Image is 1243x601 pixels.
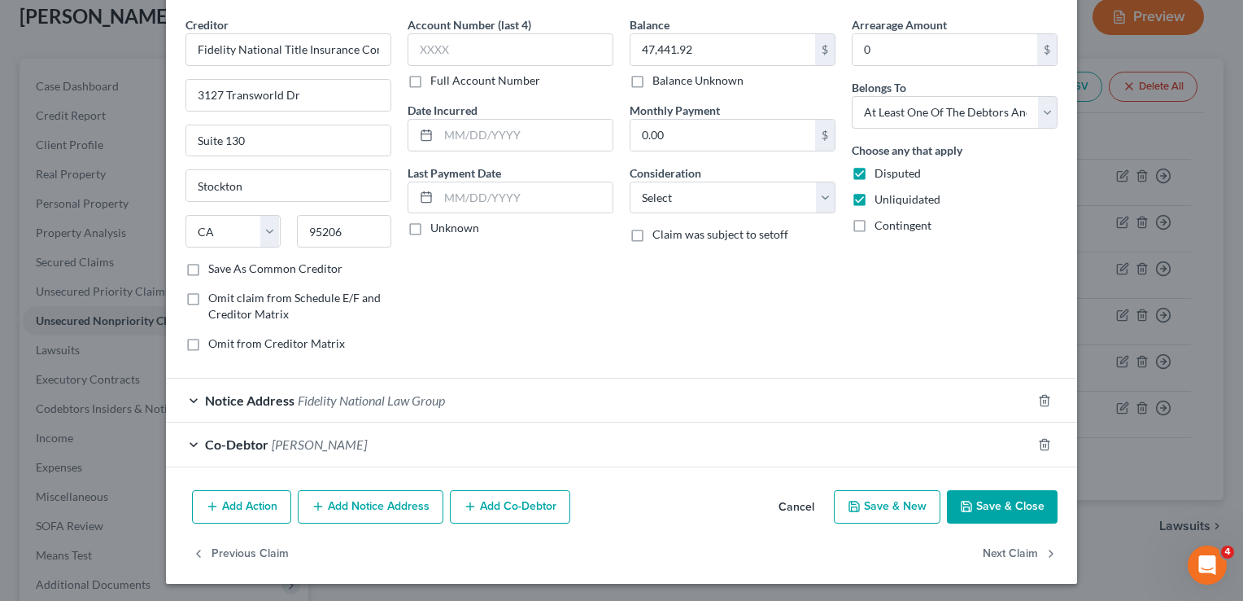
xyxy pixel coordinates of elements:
button: Previous Claim [192,537,289,571]
span: Omit claim from Schedule E/F and Creditor Matrix [208,291,381,321]
button: Save & New [834,490,940,524]
input: Search creditor by name... [185,33,391,66]
label: Balance Unknown [652,72,744,89]
button: Save & Close [947,490,1058,524]
input: 0.00 [853,34,1037,65]
label: Balance [630,16,669,33]
label: Arrearage Amount [852,16,947,33]
input: 0.00 [630,34,815,65]
label: Unknown [430,220,479,236]
input: 0.00 [630,120,815,151]
span: Claim was subject to setoff [652,227,788,241]
button: Add Co-Debtor [450,490,570,524]
span: Unliquidated [874,192,940,206]
span: Belongs To [852,81,906,94]
label: Account Number (last 4) [408,16,531,33]
button: Add Notice Address [298,490,443,524]
span: [PERSON_NAME] [272,436,367,452]
div: $ [815,120,835,151]
label: Consideration [630,165,701,182]
span: Creditor [185,18,229,32]
input: MM/DD/YYYY [438,182,613,213]
span: Fidelity National Law Group [298,393,445,408]
span: 4 [1221,546,1234,559]
div: $ [1037,34,1057,65]
label: Full Account Number [430,72,540,89]
span: Omit from Creditor Matrix [208,336,345,350]
input: MM/DD/YYYY [438,120,613,151]
button: Add Action [192,490,291,524]
input: Apt, Suite, etc... [186,125,390,156]
label: Date Incurred [408,102,478,119]
input: Enter city... [186,170,390,201]
label: Monthly Payment [630,102,720,119]
span: Notice Address [205,393,294,408]
span: Disputed [874,166,921,180]
input: Enter address... [186,80,390,111]
span: Contingent [874,218,931,232]
button: Cancel [765,492,827,524]
iframe: Intercom live chat [1188,546,1227,585]
label: Choose any that apply [852,142,962,159]
span: Co-Debtor [205,436,268,452]
div: $ [815,34,835,65]
button: Next Claim [983,537,1058,571]
label: Last Payment Date [408,165,501,182]
input: Enter zip... [297,215,392,248]
input: XXXX [408,33,613,66]
label: Save As Common Creditor [208,261,342,277]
